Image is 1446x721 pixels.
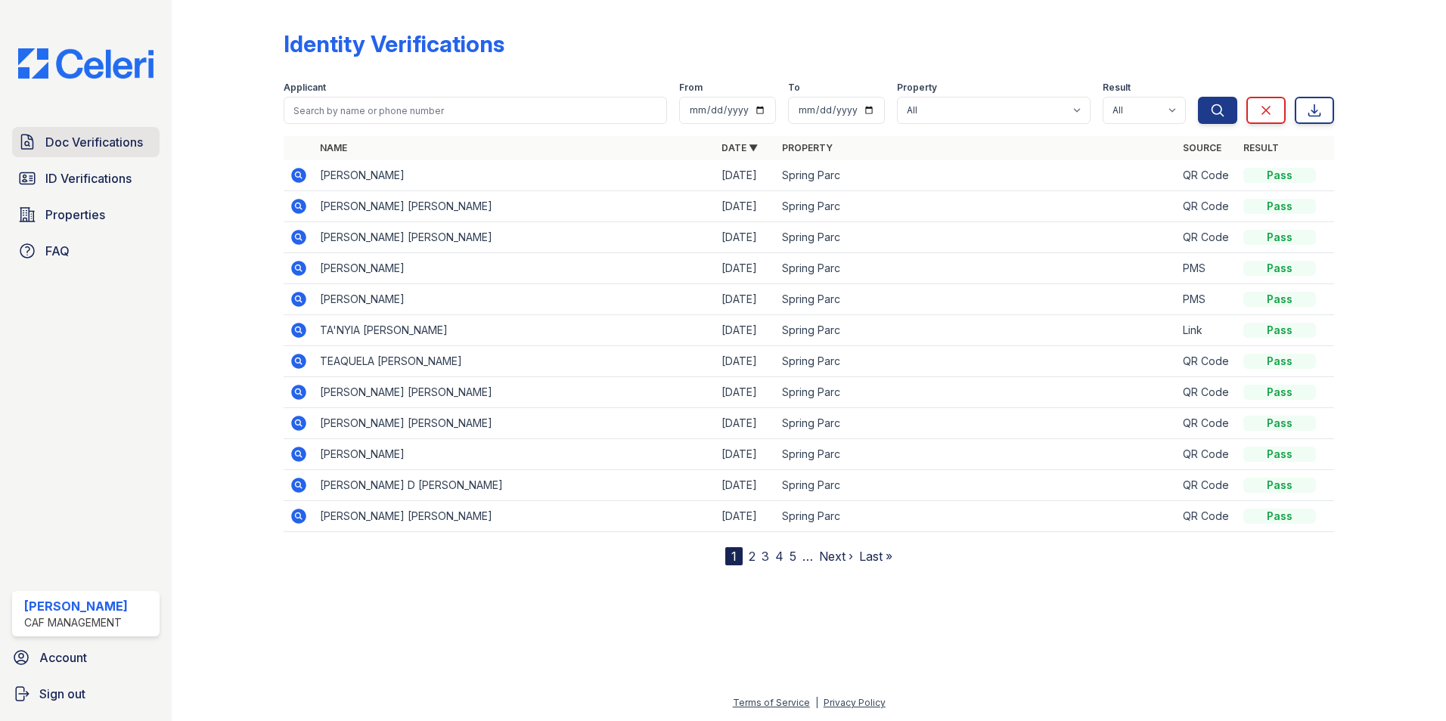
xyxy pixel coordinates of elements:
div: [PERSON_NAME] [24,597,128,615]
td: Link [1177,315,1237,346]
td: [PERSON_NAME] [PERSON_NAME] [314,501,715,532]
a: 5 [790,549,796,564]
span: Properties [45,206,105,224]
img: CE_Logo_Blue-a8612792a0a2168367f1c8372b55b34899dd931a85d93a1a3d3e32e68fde9ad4.png [6,48,166,79]
span: Account [39,648,87,667]
td: QR Code [1177,377,1237,408]
td: PMS [1177,253,1237,284]
div: Pass [1243,478,1316,493]
td: QR Code [1177,222,1237,253]
div: Pass [1243,416,1316,431]
div: Identity Verifications [284,30,504,57]
td: PMS [1177,284,1237,315]
td: [PERSON_NAME] [314,284,715,315]
td: [DATE] [715,315,776,346]
a: Last » [859,549,892,564]
td: [PERSON_NAME] [PERSON_NAME] [314,222,715,253]
label: Result [1103,82,1131,94]
td: Spring Parc [776,439,1178,470]
div: Pass [1243,323,1316,338]
span: Sign out [39,685,85,703]
div: CAF Management [24,615,128,630]
td: QR Code [1177,408,1237,439]
td: [DATE] [715,408,776,439]
a: Account [6,642,166,673]
a: Terms of Service [733,697,810,708]
div: Pass [1243,261,1316,276]
a: Doc Verifications [12,127,160,157]
td: QR Code [1177,191,1237,222]
td: [PERSON_NAME] D [PERSON_NAME] [314,470,715,501]
td: Spring Parc [776,470,1178,501]
div: Pass [1243,385,1316,400]
input: Search by name or phone number [284,97,667,124]
td: Spring Parc [776,253,1178,284]
td: Spring Parc [776,191,1178,222]
div: Pass [1243,168,1316,183]
td: TA'NYIA [PERSON_NAME] [314,315,715,346]
td: QR Code [1177,439,1237,470]
a: Property [782,142,833,153]
td: Spring Parc [776,346,1178,377]
a: Date ▼ [721,142,758,153]
label: To [788,82,800,94]
td: QR Code [1177,160,1237,191]
a: Privacy Policy [824,697,886,708]
td: [DATE] [715,346,776,377]
a: ID Verifications [12,163,160,193]
div: Pass [1243,292,1316,307]
a: Name [320,142,347,153]
td: [DATE] [715,284,776,315]
a: Result [1243,142,1279,153]
td: Spring Parc [776,315,1178,346]
td: [DATE] [715,222,776,253]
label: Property [897,82,937,94]
label: Applicant [284,82,326,94]
td: [DATE] [715,439,776,470]
td: [DATE] [715,253,776,284]
div: Pass [1243,199,1316,214]
td: [PERSON_NAME] [PERSON_NAME] [314,191,715,222]
td: Spring Parc [776,284,1178,315]
td: [PERSON_NAME] [PERSON_NAME] [314,408,715,439]
a: FAQ [12,236,160,266]
td: [PERSON_NAME] [PERSON_NAME] [314,377,715,408]
td: [PERSON_NAME] [314,253,715,284]
label: From [679,82,703,94]
div: 1 [725,547,743,565]
td: [PERSON_NAME] [314,160,715,191]
div: | [815,697,818,708]
span: ID Verifications [45,169,132,187]
a: 4 [775,549,784,564]
td: Spring Parc [776,408,1178,439]
td: TEAQUELA [PERSON_NAME] [314,346,715,377]
td: Spring Parc [776,377,1178,408]
td: QR Code [1177,501,1237,532]
div: Pass [1243,509,1316,524]
td: [DATE] [715,470,776,501]
td: [PERSON_NAME] [314,439,715,470]
a: Sign out [6,679,166,709]
a: Source [1183,142,1221,153]
td: QR Code [1177,470,1237,501]
span: Doc Verifications [45,133,143,151]
a: Properties [12,200,160,230]
td: [DATE] [715,160,776,191]
a: 3 [762,549,769,564]
div: Pass [1243,447,1316,462]
td: Spring Parc [776,160,1178,191]
td: Spring Parc [776,222,1178,253]
td: [DATE] [715,501,776,532]
a: Next › [819,549,853,564]
div: Pass [1243,230,1316,245]
td: Spring Parc [776,501,1178,532]
div: Pass [1243,354,1316,369]
td: QR Code [1177,346,1237,377]
td: [DATE] [715,191,776,222]
td: [DATE] [715,377,776,408]
span: … [802,547,813,565]
a: 2 [749,549,756,564]
span: FAQ [45,242,70,260]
